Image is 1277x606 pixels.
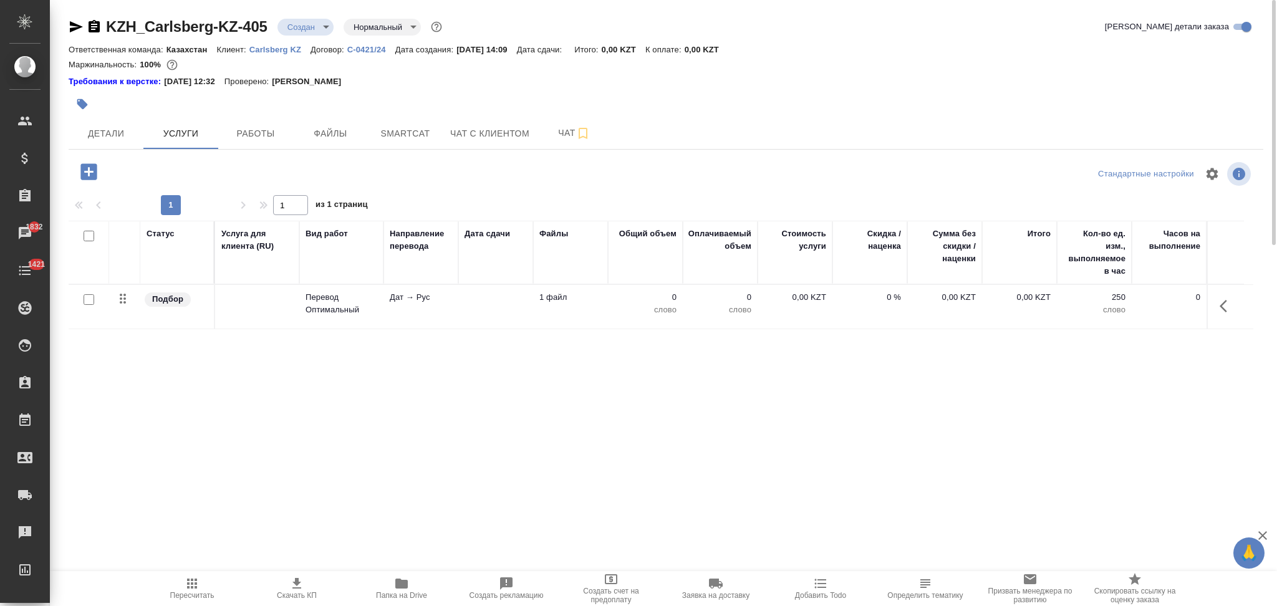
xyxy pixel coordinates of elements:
[689,304,751,316] p: слово
[428,19,445,35] button: Доп статусы указывают на важность/срочность заказа
[988,291,1051,304] p: 0,00 KZT
[454,571,559,606] button: Создать рекламацию
[682,591,749,600] span: Заявка на доставку
[978,571,1082,606] button: Призвать менеджера по развитию
[69,75,164,88] a: Требования к верстке:
[140,571,244,606] button: Пересчитать
[559,571,663,606] button: Создать счет на предоплату
[1212,291,1242,321] button: Показать кнопки
[839,228,901,252] div: Скидка / наценка
[1063,304,1125,316] p: слово
[1227,162,1253,186] span: Посмотреть информацию
[350,22,406,32] button: Нормальный
[566,587,656,604] span: Создать счет на предоплату
[764,228,826,252] div: Стоимость услуги
[685,45,728,54] p: 0,00 KZT
[349,571,454,606] button: Папка на Drive
[913,291,976,304] p: 0,00 KZT
[390,228,452,252] div: Направление перевода
[249,44,311,54] a: Carlsberg KZ
[244,571,349,606] button: Скачать КП
[69,19,84,34] button: Скопировать ссылку для ЯМессенджера
[316,197,368,215] span: из 1 страниц
[224,75,272,88] p: Проверено:
[306,291,377,316] p: Перевод Оптимальный
[395,45,456,54] p: Дата создания:
[69,45,166,54] p: Ответственная команда:
[106,18,267,35] a: KZH_Carlsberg-KZ-405
[689,291,751,304] p: 0
[347,44,395,54] a: С-0421/24
[663,571,768,606] button: Заявка на доставку
[873,571,978,606] button: Определить тематику
[517,45,565,54] p: Дата сдачи:
[456,45,517,54] p: [DATE] 14:09
[390,291,452,304] p: Дат → Рус
[1028,228,1051,240] div: Итого
[69,60,140,69] p: Маржинальность:
[539,228,568,240] div: Файлы
[839,291,901,304] p: 0 %
[768,571,873,606] button: Добавить Todo
[221,228,293,252] div: Услуга для клиента (RU)
[272,75,350,88] p: [PERSON_NAME]
[164,75,224,88] p: [DATE] 12:32
[1105,21,1229,33] span: [PERSON_NAME] детали заказа
[87,19,102,34] button: Скопировать ссылку
[375,126,435,142] span: Smartcat
[152,293,183,305] p: Подбор
[1095,165,1197,184] div: split button
[76,126,136,142] span: Детали
[619,228,677,240] div: Общий объем
[574,45,601,54] p: Итого:
[344,19,421,36] div: Создан
[985,587,1075,604] span: Призвать менеджера по развитию
[465,228,510,240] div: Дата сдачи
[72,159,106,185] button: Добавить услугу
[1063,228,1125,277] div: Кол-во ед. изм., выполняемое в час
[450,126,529,142] span: Чат с клиентом
[166,45,217,54] p: Казахстан
[347,45,395,54] p: С-0421/24
[301,126,360,142] span: Файлы
[216,45,249,54] p: Клиент:
[3,255,47,286] a: 1421
[688,228,751,252] div: Оплачиваемый объем
[3,218,47,249] a: 1832
[147,228,175,240] div: Статус
[311,45,347,54] p: Договор:
[887,591,963,600] span: Определить тематику
[539,291,602,304] p: 1 файл
[164,57,180,73] button: 0
[140,60,164,69] p: 100%
[1197,159,1227,189] span: Настроить таблицу
[913,228,976,265] div: Сумма без скидки / наценки
[1238,540,1260,566] span: 🙏
[376,591,427,600] span: Папка на Drive
[602,45,645,54] p: 0,00 KZT
[470,591,544,600] span: Создать рекламацию
[69,90,96,118] button: Добавить тэг
[1090,587,1180,604] span: Скопировать ссылку на оценку заказа
[277,591,317,600] span: Скачать КП
[151,126,211,142] span: Услуги
[544,125,604,141] span: Чат
[1233,537,1265,569] button: 🙏
[170,591,214,600] span: Пересчитать
[18,221,50,233] span: 1832
[645,45,685,54] p: К оплате:
[1082,571,1187,606] button: Скопировать ссылку на оценку заказа
[306,228,348,240] div: Вид работ
[1138,228,1200,252] div: Часов на выполнение
[277,19,334,36] div: Создан
[576,126,590,141] svg: Подписаться
[764,291,826,304] p: 0,00 KZT
[1132,285,1207,329] td: 0
[1063,291,1125,304] p: 250
[795,591,846,600] span: Добавить Todo
[614,304,677,316] p: слово
[226,126,286,142] span: Работы
[284,22,319,32] button: Создан
[614,291,677,304] p: 0
[249,45,311,54] p: Carlsberg KZ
